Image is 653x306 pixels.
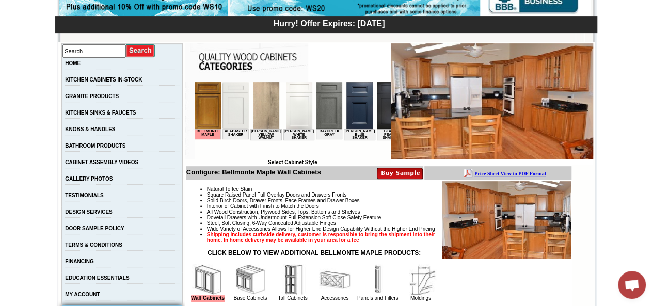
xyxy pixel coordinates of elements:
[277,264,308,295] img: Tall Cabinets
[126,44,155,58] input: Submit
[65,60,81,66] a: HOME
[65,275,129,281] a: EDUCATION ESSENTIALS
[207,209,360,215] span: All Wood Construction, Plywood Sides, Tops, Bottoms and Shelves
[208,249,421,256] strong: CLICK BELOW TO VIEW ADDITIONAL BELLMONTE MAPLE PRODUCTS:
[207,186,252,192] span: Natural Toffee Stain
[207,203,319,209] span: Interior of Cabinet with Finish to Match the Doors
[65,242,122,248] a: TERMS & CONDITIONS
[65,93,119,99] a: GRANITE PRODUCTS
[65,292,100,297] a: MY ACCOUNT
[60,18,597,28] div: Hurry! Offer Expires: [DATE]
[618,271,646,299] a: Open chat
[278,295,307,301] a: Tall Cabinets
[207,220,336,226] span: Steel, Soft Closing, 6-Way Concealed Adjustable Hinges
[182,47,209,58] td: Black Pearl Shaker
[65,159,138,165] a: CABINET ASSEMBLY VIDEOS
[268,159,317,165] b: Select Cabinet Style
[207,198,360,203] span: Solid Birch Doors, Drawer Fronts, Face Frames and Drawer Boxes
[207,226,435,232] span: Wide Variety of Accessories Allows for Higher End Design Capability Without the Higher End Pricing
[405,264,436,295] img: Moldings
[195,82,391,159] iframe: Browser incompatible
[65,110,136,116] a: KITCHEN SINKS & FAUCETS
[12,4,84,10] b: Price Sheet View in PDF Format
[65,126,115,132] a: KNOBS & HANDLES
[186,168,321,176] b: Configure: Bellmonte Maple Wall Cabinets
[65,192,103,198] a: TESTIMONIALS
[391,43,593,159] img: Bellmonte Maple
[2,3,10,11] img: pdf.png
[65,77,142,83] a: KITCHEN CABINETS IN-STOCK
[65,259,94,264] a: FINANCING
[65,143,125,149] a: BATHROOM PRODUCTS
[12,2,84,10] a: Price Sheet View in PDF Format
[65,226,124,231] a: DOOR SAMPLE POLICY
[362,264,393,295] img: Panels and Fillers
[65,209,113,215] a: DESIGN SERVICES
[319,264,350,295] img: Accessories
[235,264,266,295] img: Base Cabinets
[233,295,267,301] a: Base Cabinets
[321,295,348,301] a: Accessories
[207,192,347,198] span: Square Raised Panel Full Overlay Doors and Drawers Fronts
[357,295,398,301] a: Panels and Fillers
[192,264,223,295] img: Wall Cabinets
[207,215,381,220] span: Dovetail Drawers with Undermount Full Extension Soft Close Safety Feature
[442,181,571,259] img: Product Image
[191,295,225,302] a: Wall Cabinets
[65,176,113,182] a: GALLERY PHOTOS
[410,295,431,301] a: Moldings
[207,232,435,243] strong: Shipping includes curbside delivery, customer is responsible to bring the shipment into their hom...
